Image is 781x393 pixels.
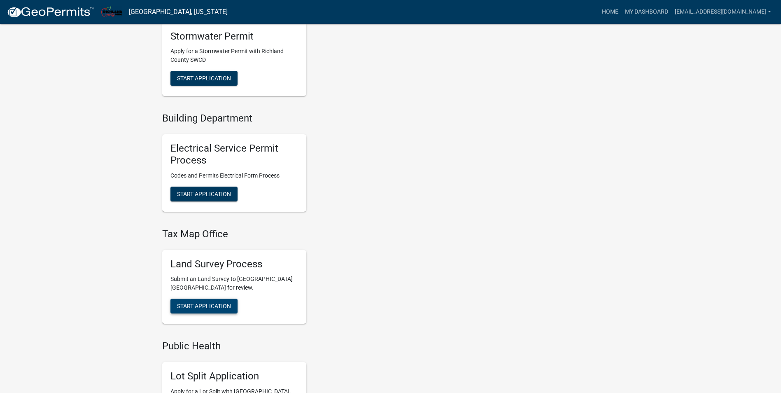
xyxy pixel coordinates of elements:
span: Start Application [177,303,231,309]
h5: Land Survey Process [170,258,298,270]
span: Start Application [177,75,231,82]
p: Codes and Permits Electrical Form Process [170,171,298,180]
img: Richland County, Ohio [101,6,122,17]
button: Start Application [170,299,238,313]
a: My Dashboard [622,4,671,20]
h4: Tax Map Office [162,228,463,240]
a: Home [599,4,622,20]
h5: Stormwater Permit [170,30,298,42]
span: Start Application [177,190,231,197]
h4: Building Department [162,112,463,124]
h5: Electrical Service Permit Process [170,143,298,166]
p: Apply for a Stormwater Permit with Richland County SWCD [170,47,298,64]
button: Start Application [170,71,238,86]
a: [EMAIL_ADDRESS][DOMAIN_NAME] [671,4,774,20]
h5: Lot Split Application [170,370,298,382]
p: Submit an Land Survey to [GEOGRAPHIC_DATA] [GEOGRAPHIC_DATA] for review. [170,275,298,292]
h4: Public Health [162,340,463,352]
a: [GEOGRAPHIC_DATA], [US_STATE] [129,5,228,19]
button: Start Application [170,187,238,201]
